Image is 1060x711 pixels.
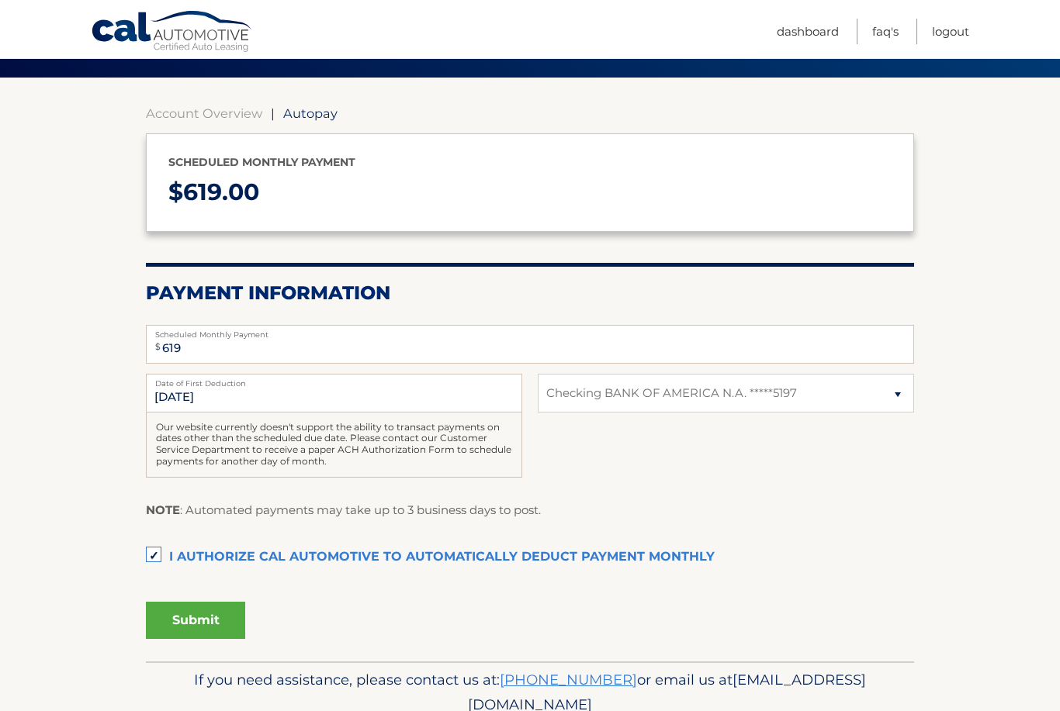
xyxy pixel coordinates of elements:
a: Dashboard [777,19,839,44]
label: Scheduled Monthly Payment [146,325,914,337]
h2: Payment Information [146,281,914,305]
a: Cal Automotive [91,10,254,55]
span: 619.00 [183,178,259,206]
span: Autopay [283,105,338,121]
a: [PHONE_NUMBER] [500,671,637,689]
span: $ [151,330,165,364]
label: I authorize cal automotive to automatically deduct payment monthly [146,542,914,573]
a: Account Overview [146,105,262,121]
p: : Automated payments may take up to 3 business days to post. [146,500,541,520]
a: FAQ's [872,19,899,44]
div: Our website currently doesn't support the ability to transact payments on dates other than the sc... [146,412,522,478]
a: Logout [932,19,969,44]
button: Submit [146,602,245,639]
input: Payment Date [146,374,522,412]
p: $ [168,172,892,213]
label: Date of First Deduction [146,374,522,386]
input: Payment Amount [146,325,914,364]
p: Scheduled monthly payment [168,153,892,172]
strong: NOTE [146,502,180,517]
span: | [271,105,275,121]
